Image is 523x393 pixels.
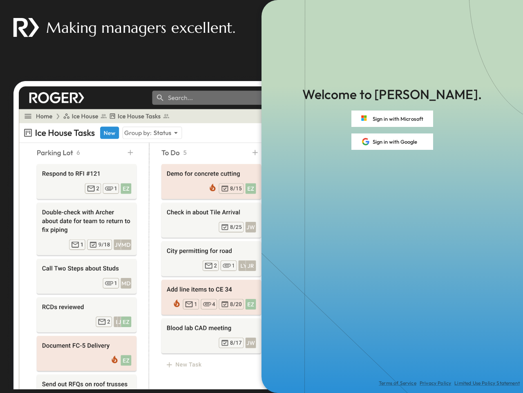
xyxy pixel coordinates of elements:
[379,380,416,386] a: Terms of Service
[454,380,520,386] a: Limited Use Policy Statement
[351,133,433,150] button: Sign in with Google
[46,17,235,38] p: Making managers excellent.
[351,111,433,127] button: Sign in with Microsoft
[302,85,482,104] p: Welcome to [PERSON_NAME].
[420,380,451,386] a: Privacy Policy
